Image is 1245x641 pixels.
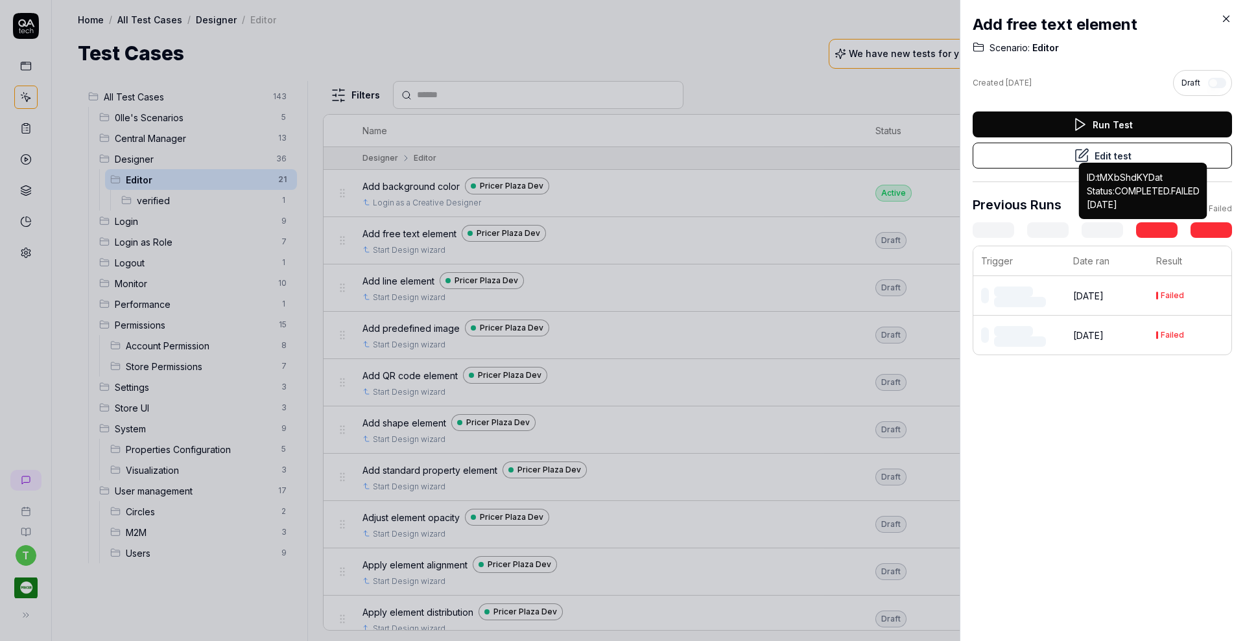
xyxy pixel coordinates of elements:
th: Result [1148,246,1231,276]
h3: Previous Runs [973,195,1061,215]
th: Trigger [973,246,1065,276]
div: Failed [1161,292,1184,299]
span: Draft [1181,77,1200,89]
button: Edit test [973,143,1232,169]
span: Scenario: [990,41,1030,54]
time: [DATE] [1006,78,1032,87]
time: [DATE] [1073,330,1104,341]
time: [DATE] [1073,290,1104,301]
div: Created [973,77,1032,89]
div: Failed [1209,203,1232,215]
span: Editor [1030,41,1059,54]
h2: Add free text element [973,13,1232,36]
button: Run Test [973,111,1232,137]
div: Failed [1161,331,1184,339]
th: Date ran [1065,246,1148,276]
